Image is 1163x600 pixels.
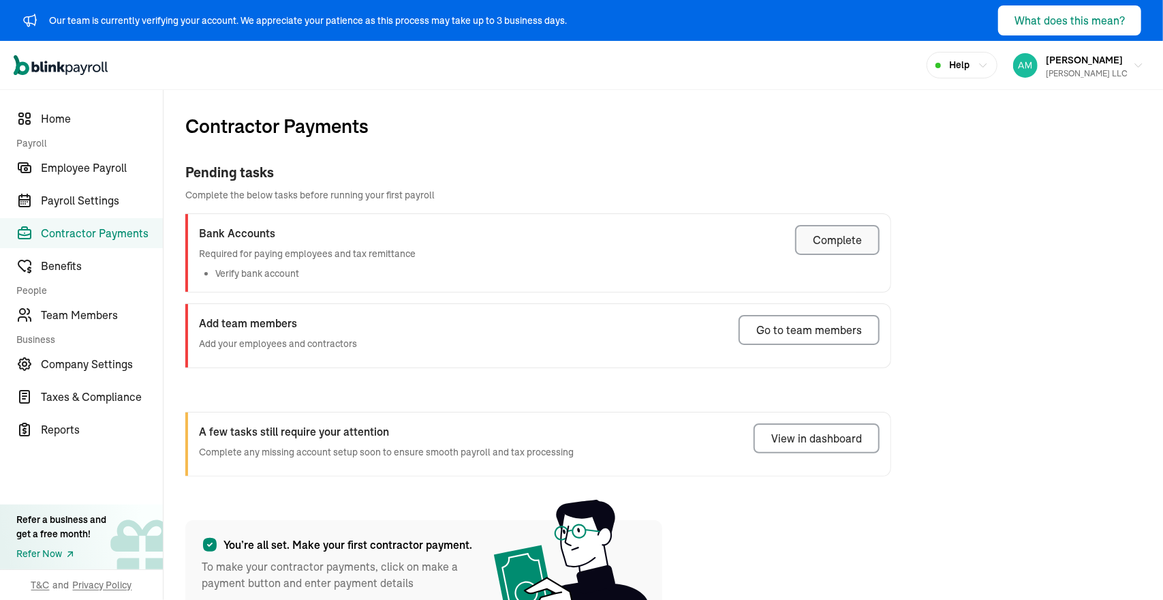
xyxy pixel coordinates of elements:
[41,356,163,372] span: Company Settings
[16,284,155,297] span: People
[1095,535,1163,600] div: Widget de chat
[41,110,163,127] span: Home
[185,162,891,183] div: Pending tasks
[754,423,880,453] button: View in dashboard
[49,14,567,28] div: Our team is currently verifying your account. We appreciate your patience as this process may tak...
[1046,54,1123,66] span: [PERSON_NAME]
[16,333,155,346] span: Business
[1046,67,1128,80] div: [PERSON_NAME] LLC
[41,421,163,438] span: Reports
[41,307,163,323] span: Team Members
[16,136,155,150] span: Payroll
[199,423,574,440] h3: A few tasks still require your attention
[202,558,474,591] span: To make your contractor payments, click on make a payment button and enter payment details
[1095,535,1163,600] iframe: Chat Widget
[199,225,416,241] h3: Bank Accounts
[41,225,163,241] span: Contractor Payments
[813,232,862,248] div: Complete
[1008,48,1149,82] button: [PERSON_NAME][PERSON_NAME] LLC
[1014,12,1125,29] div: What does this mean?
[998,5,1141,35] button: What does this mean?
[16,547,106,561] a: Refer Now
[14,46,108,85] nav: Global
[16,513,106,541] div: Refer a business and get a free month!
[949,58,970,72] span: Help
[771,430,862,447] div: View in dashboard
[215,267,416,281] li: Verify bank account
[185,112,369,140] span: Contractor Payments
[31,578,50,592] span: T&C
[199,445,574,460] p: Complete any missing account setup soon to ensure smooth payroll and tax processing
[41,389,163,405] span: Taxes & Compliance
[927,52,997,78] button: Help
[739,315,880,345] button: Go to team members
[41,192,163,209] span: Payroll Settings
[41,160,163,176] span: Employee Payroll
[795,225,880,255] button: Complete
[185,188,891,202] span: Complete the below tasks before running your first payroll
[223,537,472,553] span: You’re all set. Make your first contractor payment.
[199,247,416,261] p: Required for paying employees and tax remittance
[199,337,357,351] p: Add your employees and contractors
[41,258,163,274] span: Benefits
[199,315,357,331] h3: Add team members
[756,322,862,338] div: Go to team members
[73,578,132,592] span: Privacy Policy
